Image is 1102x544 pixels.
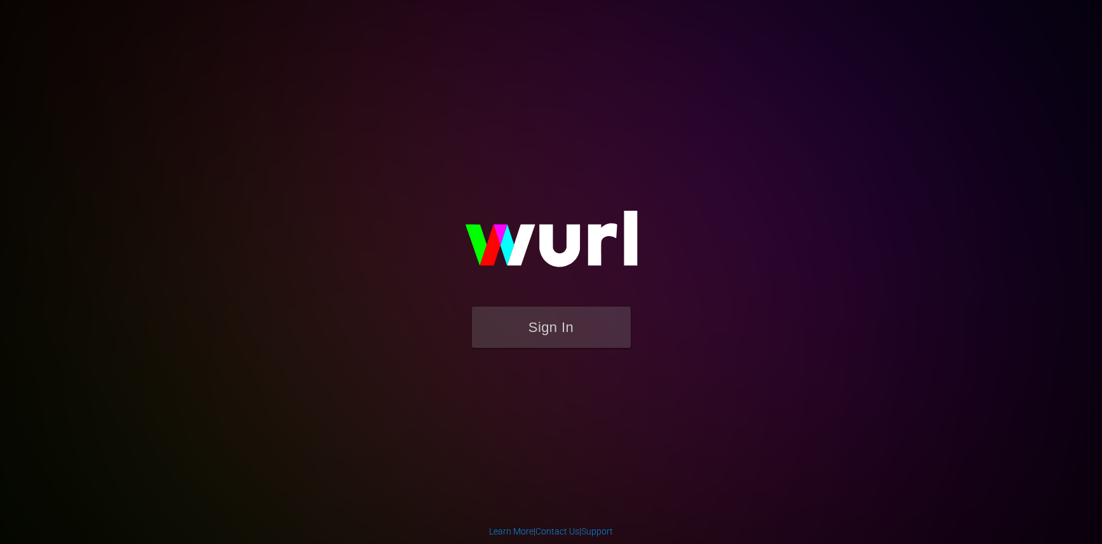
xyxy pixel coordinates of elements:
div: | | [489,525,613,538]
a: Support [581,526,613,536]
a: Learn More [489,526,534,536]
img: wurl-logo-on-black-223613ac3d8ba8fe6dc639794a292ebdb59501304c7dfd60c99c58986ef67473.svg [424,183,678,307]
a: Contact Us [535,526,579,536]
button: Sign In [472,307,631,348]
